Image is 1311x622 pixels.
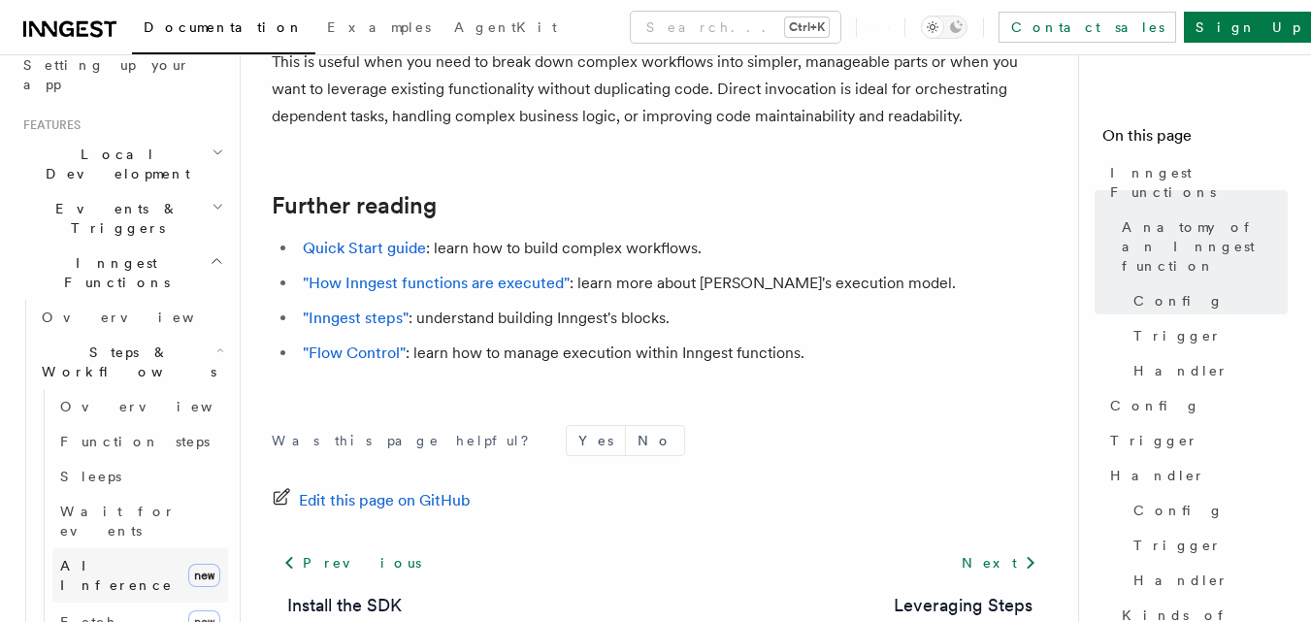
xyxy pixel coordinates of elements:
[299,487,471,514] span: Edit this page on GitHub
[42,310,242,325] span: Overview
[297,340,1048,367] li: : learn how to manage execution within Inngest functions.
[454,19,557,35] span: AgentKit
[1102,423,1288,458] a: Trigger
[287,592,402,619] a: Install the SDK
[16,48,228,102] a: Setting up your app
[1126,528,1288,563] a: Trigger
[52,494,228,548] a: Wait for events
[52,389,228,424] a: Overview
[34,343,216,381] span: Steps & Workflows
[1110,466,1205,485] span: Handler
[60,558,173,593] span: AI Inference
[303,274,570,292] a: "How Inngest functions are executed"
[999,12,1176,43] a: Contact sales
[303,344,406,362] a: "Flow Control"
[60,399,260,414] span: Overview
[16,117,81,133] span: Features
[1110,431,1198,450] span: Trigger
[567,426,625,455] button: Yes
[1110,396,1200,415] span: Config
[1126,493,1288,528] a: Config
[631,12,840,43] button: Search...Ctrl+K
[272,431,542,450] p: Was this page helpful?
[1126,353,1288,388] a: Handler
[1126,283,1288,318] a: Config
[1133,291,1224,311] span: Config
[132,6,315,54] a: Documentation
[16,199,212,238] span: Events & Triggers
[272,49,1048,130] p: This is useful when you need to break down complex workflows into simpler, manageable parts or wh...
[1126,318,1288,353] a: Trigger
[34,300,228,335] a: Overview
[297,270,1048,297] li: : learn more about [PERSON_NAME]'s execution model.
[950,545,1048,580] a: Next
[60,504,176,539] span: Wait for events
[144,19,304,35] span: Documentation
[60,469,121,484] span: Sleeps
[272,487,471,514] a: Edit this page on GitHub
[1133,326,1222,345] span: Trigger
[785,17,829,37] kbd: Ctrl+K
[16,191,228,246] button: Events & Triggers
[442,6,569,52] a: AgentKit
[297,235,1048,262] li: : learn how to build complex workflows.
[1133,501,1224,520] span: Config
[1133,571,1229,590] span: Handler
[303,239,426,257] a: Quick Start guide
[626,426,684,455] button: No
[34,335,228,389] button: Steps & Workflows
[921,16,967,39] button: Toggle dark mode
[297,305,1048,332] li: : understand building Inngest's blocks.
[303,309,409,327] a: "Inngest steps"
[1133,361,1229,380] span: Handler
[60,434,210,449] span: Function steps
[1122,217,1288,276] span: Anatomy of an Inngest function
[52,459,228,494] a: Sleeps
[894,592,1032,619] a: Leveraging Steps
[52,548,228,603] a: AI Inferencenew
[1114,210,1288,283] a: Anatomy of an Inngest function
[23,57,190,92] span: Setting up your app
[327,19,431,35] span: Examples
[1133,536,1222,555] span: Trigger
[1102,458,1288,493] a: Handler
[1102,388,1288,423] a: Config
[315,6,442,52] a: Examples
[188,564,220,587] span: new
[16,253,210,292] span: Inngest Functions
[1102,155,1288,210] a: Inngest Functions
[1102,124,1288,155] h4: On this page
[1126,563,1288,598] a: Handler
[16,145,212,183] span: Local Development
[52,424,228,459] a: Function steps
[1110,163,1288,202] span: Inngest Functions
[272,192,437,219] a: Further reading
[16,137,228,191] button: Local Development
[16,246,228,300] button: Inngest Functions
[272,545,432,580] a: Previous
